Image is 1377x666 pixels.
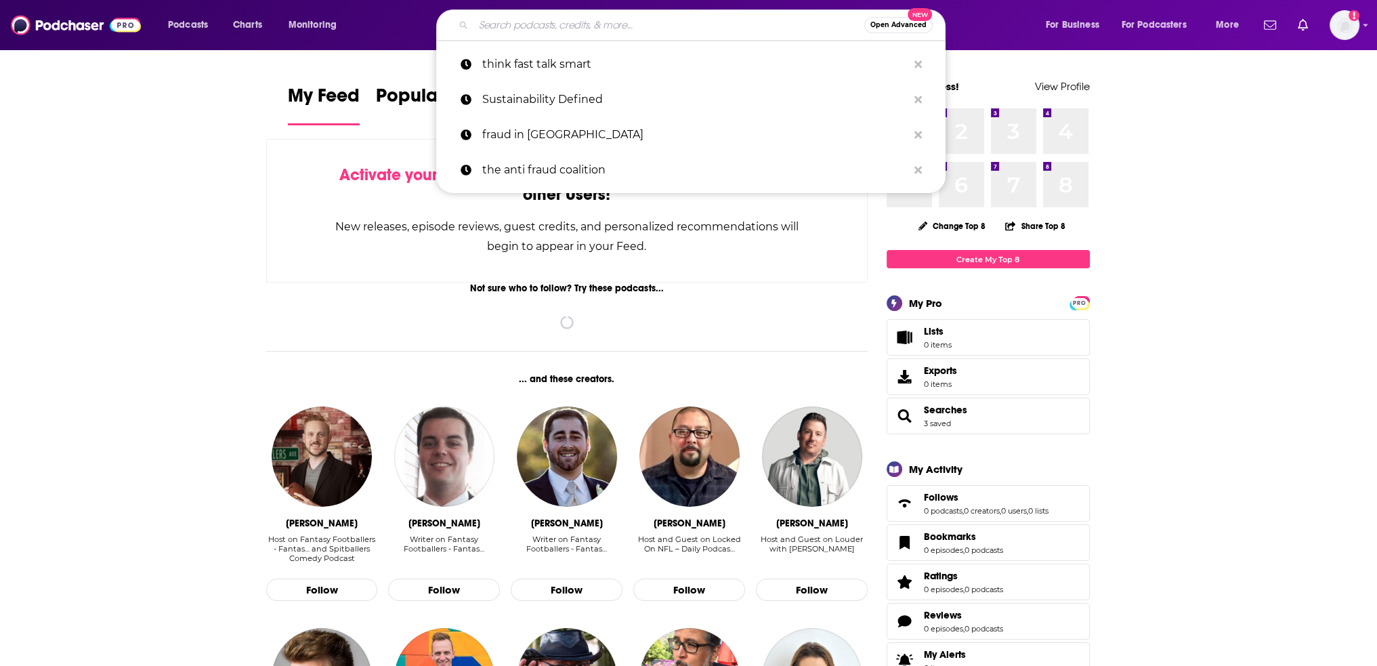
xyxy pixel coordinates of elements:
span: , [963,545,965,555]
a: Charts [224,14,270,36]
a: 0 lists [1028,506,1048,516]
button: Change Top 8 [910,217,994,234]
a: Sustainability Defined [436,82,946,117]
p: the anti fraud coalition [482,152,908,188]
div: David Harrison [654,518,725,529]
span: More [1216,16,1239,35]
span: Ratings [887,564,1090,600]
span: Lists [891,328,918,347]
div: ... and these creators. [266,373,868,385]
span: For Podcasters [1122,16,1187,35]
a: 0 users [1001,506,1027,516]
span: Follows [887,485,1090,522]
a: 0 podcasts [965,585,1003,594]
span: , [1027,506,1028,516]
div: Jeff Greenwood [531,518,603,529]
span: Exports [891,367,918,386]
button: open menu [1206,14,1256,36]
img: Robert Wilson [394,407,494,507]
a: 0 podcasts [924,506,962,516]
span: Bookmarks [887,524,1090,561]
a: Reviews [891,612,918,631]
div: Writer on Fantasy Footballers - Fantas… [388,535,500,564]
a: 3 saved [924,419,951,428]
div: Robert Wilson [408,518,480,529]
a: 0 podcasts [965,545,1003,555]
div: Host and Guest on Louder with Crowder [756,535,868,564]
span: My Alerts [924,648,966,661]
span: Charts [233,16,262,35]
div: Host and Guest on Locked On NFL – Daily Podcas… [633,535,745,554]
img: Jeff Greenwood [517,407,617,507]
a: 0 episodes [924,624,963,633]
button: Open AdvancedNew [864,17,933,33]
a: Lists [887,319,1090,356]
a: Show notifications dropdown [1258,14,1281,37]
a: Follows [924,491,1048,503]
div: Writer on Fantasy Footballers - Fantas… [511,535,622,554]
span: , [963,585,965,594]
button: open menu [1036,14,1116,36]
span: New [908,8,932,21]
a: Ratings [891,573,918,591]
span: , [962,506,964,516]
span: Exports [924,365,957,377]
a: Bookmarks [924,530,1003,543]
a: 0 creators [964,506,1000,516]
span: , [1000,506,1001,516]
div: Writer on Fantasy Footballers - Fantas… [511,535,622,564]
img: Podchaser - Follow, Share and Rate Podcasts [11,12,141,38]
span: , [963,624,965,633]
a: David Harrison [639,407,740,507]
span: Monitoring [289,16,337,35]
span: Reviews [887,603,1090,640]
img: User Profile [1330,10,1359,40]
a: Exports [887,358,1090,395]
span: PRO [1072,298,1088,308]
span: 0 items [924,340,952,350]
span: Follows [924,491,958,503]
div: by following Podcasts, Creators, Lists, and other Users! [335,165,800,205]
a: the anti fraud coalition [436,152,946,188]
div: New releases, episode reviews, guest credits, and personalized recommendations will begin to appe... [335,217,800,256]
a: fraud in [GEOGRAPHIC_DATA] [436,117,946,152]
a: View Profile [1035,80,1090,93]
button: Share Top 8 [1004,213,1065,239]
button: open menu [279,14,354,36]
span: Ratings [924,570,958,582]
div: Host and Guest on Locked On NFL – Daily Podcas… [633,535,745,564]
input: Search podcasts, credits, & more... [473,14,864,36]
a: Reviews [924,609,1003,621]
button: open menu [158,14,226,36]
p: fraud in america [482,117,908,152]
span: Activate your Feed [339,165,478,185]
span: My Feed [288,84,360,115]
div: Andy Holloway [286,518,358,529]
button: Show profile menu [1330,10,1359,40]
a: 0 podcasts [965,624,1003,633]
button: open menu [1113,14,1206,36]
a: Andy Holloway [272,407,372,507]
div: Host on Fantasy Footballers - Fantas… and Spitballers Comedy Podcast [266,535,378,563]
a: Popular Feed [376,84,491,125]
div: My Pro [909,297,942,310]
a: PRO [1072,297,1088,308]
button: Follow [266,579,378,602]
img: Dave Landau [762,407,862,507]
a: Searches [924,404,967,416]
div: Not sure who to follow? Try these podcasts... [266,283,868,294]
span: 0 items [924,379,957,389]
span: Open Advanced [870,22,927,28]
span: Bookmarks [924,530,976,543]
div: Search podcasts, credits, & more... [449,9,958,41]
button: Follow [511,579,622,602]
a: 0 episodes [924,545,963,555]
span: Popular Feed [376,84,491,115]
a: think fast talk smart [436,47,946,82]
a: Searches [891,407,918,425]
